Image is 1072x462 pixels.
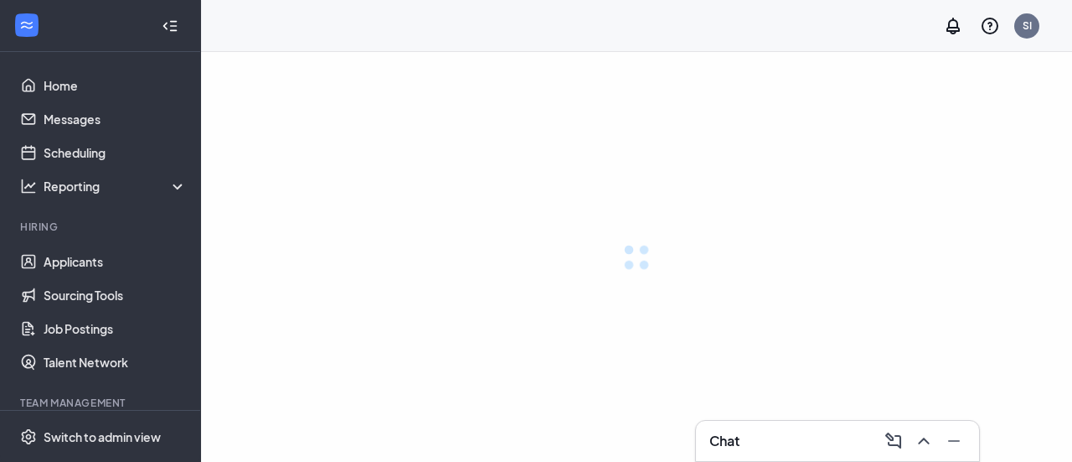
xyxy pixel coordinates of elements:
a: Talent Network [44,345,187,379]
h3: Chat [709,432,740,450]
button: ComposeMessage [879,428,905,454]
svg: ComposeMessage [884,431,904,451]
button: Minimize [939,428,966,454]
a: Sourcing Tools [44,278,187,312]
svg: Notifications [943,16,963,36]
a: Job Postings [44,312,187,345]
a: Scheduling [44,136,187,169]
svg: Settings [20,428,37,445]
a: Home [44,69,187,102]
div: Hiring [20,220,183,234]
svg: Analysis [20,178,37,195]
a: Applicants [44,245,187,278]
div: Reporting [44,178,188,195]
svg: Collapse [162,18,178,34]
a: Messages [44,102,187,136]
svg: ChevronUp [914,431,934,451]
div: Team Management [20,396,183,410]
svg: Minimize [944,431,964,451]
svg: QuestionInfo [980,16,1000,36]
div: Switch to admin view [44,428,161,445]
button: ChevronUp [909,428,935,454]
svg: WorkstreamLogo [18,17,35,34]
div: SI [1023,18,1032,33]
